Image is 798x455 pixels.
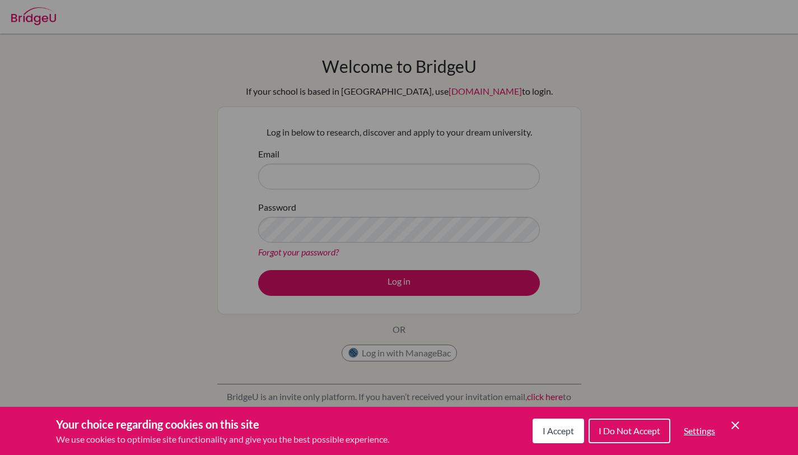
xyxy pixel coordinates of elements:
button: I Accept [533,419,584,443]
span: I Accept [543,425,574,436]
button: Settings [675,420,724,442]
span: Settings [684,425,715,436]
span: I Do Not Accept [599,425,660,436]
button: I Do Not Accept [589,419,670,443]
h3: Your choice regarding cookies on this site [56,416,389,433]
p: We use cookies to optimise site functionality and give you the best possible experience. [56,433,389,446]
button: Save and close [729,419,742,432]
